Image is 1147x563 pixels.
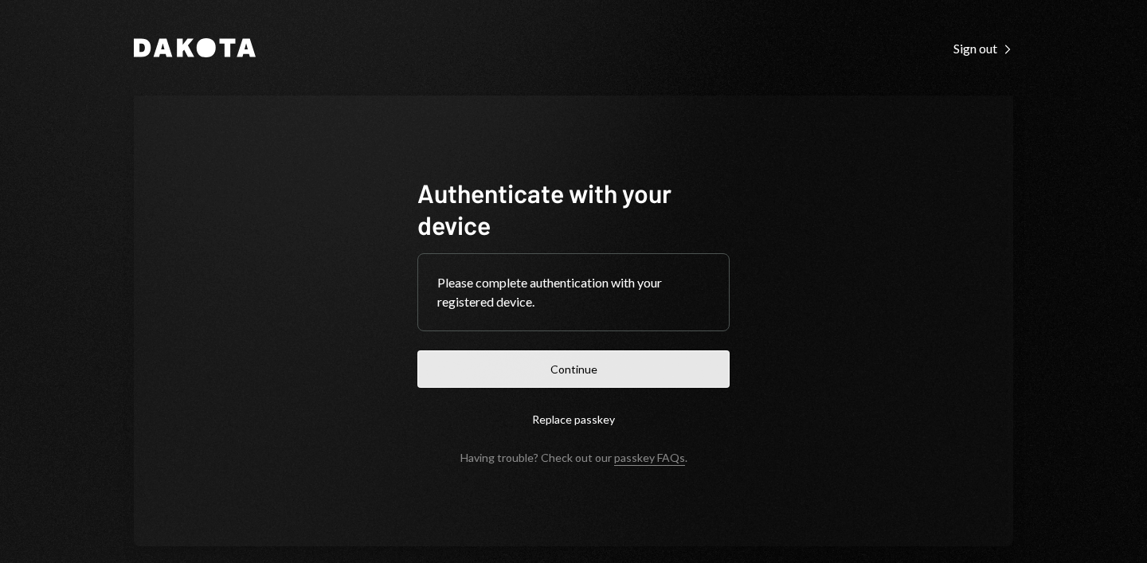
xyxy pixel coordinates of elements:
button: Continue [417,350,730,388]
button: Replace passkey [417,401,730,438]
h1: Authenticate with your device [417,177,730,240]
div: Please complete authentication with your registered device. [437,273,710,311]
a: Sign out [953,39,1013,57]
div: Having trouble? Check out our . [460,451,687,464]
div: Sign out [953,41,1013,57]
a: passkey FAQs [614,451,685,466]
